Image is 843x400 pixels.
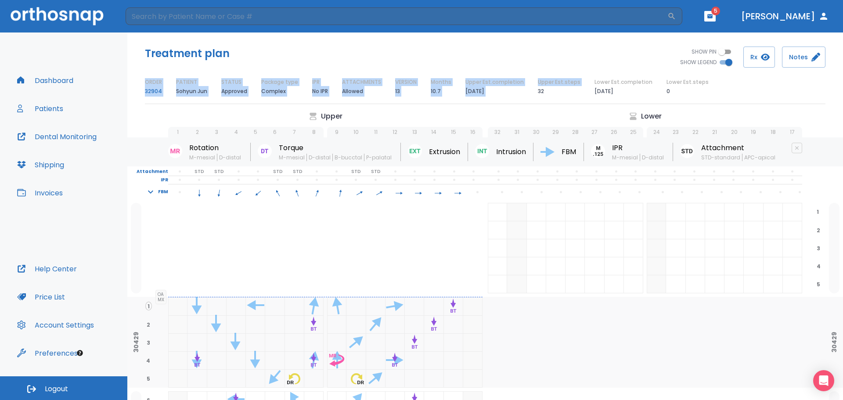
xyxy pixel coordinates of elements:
p: STD [214,168,223,176]
span: 60° [350,188,370,196]
span: D-distal [217,154,243,161]
p: 32 [538,86,544,97]
p: 10.7 [431,86,441,97]
p: STD [273,168,282,176]
p: 3 [215,128,218,136]
p: Upper [321,111,342,122]
p: 0 [666,86,670,97]
span: Logout [45,384,68,394]
a: Price List [12,286,70,307]
p: STD [351,168,360,176]
button: [PERSON_NAME] [738,8,832,24]
p: 9 [335,128,339,136]
span: APC-apical [742,154,777,161]
p: 28 [572,128,579,136]
p: 31 [515,128,519,136]
p: 8 [312,128,316,136]
p: Attachment [127,168,168,176]
div: extracted [168,370,187,388]
div: extracted [507,239,526,257]
p: STD [195,168,204,176]
span: 60° [370,188,389,196]
p: 21 [712,128,717,136]
p: 26 [611,128,617,136]
div: extracted [463,370,483,388]
span: 4 [144,357,152,364]
p: Attachment [701,143,777,153]
button: Notes [782,47,825,68]
p: 4 [234,128,238,136]
div: extracted [507,257,526,275]
p: 11 [374,128,378,136]
p: 18 [771,128,776,136]
p: 1 [177,128,179,136]
div: Open Intercom Messenger [813,370,834,391]
span: 5 [815,280,822,288]
div: extracted [647,239,666,257]
p: STD [293,168,302,176]
p: 6 [273,128,277,136]
button: Account Settings [12,314,99,335]
p: 14 [431,128,436,136]
p: 12 [393,128,397,136]
h5: Treatment plan [145,47,230,61]
span: 2 [815,226,822,234]
p: 29 [552,128,559,136]
span: SHOW LEGEND [680,58,717,66]
p: IPR [312,78,320,86]
span: 230° [249,188,268,196]
img: Orthosnap [11,7,104,25]
p: Sohyun Jun [176,86,207,97]
p: Lower Est.completion [594,78,652,86]
p: Allowed [342,86,363,97]
div: extracted [463,334,483,352]
span: 2 [145,321,152,328]
button: Help Center [12,258,82,279]
p: ATTACHMENTS [342,78,381,86]
p: No IPR [312,86,328,97]
span: 3 [145,339,152,346]
p: Months [431,78,451,86]
p: VERSION [395,78,417,86]
span: 90° [448,188,468,196]
div: extracted [168,334,187,352]
p: 30429 [133,332,140,353]
p: 23 [673,128,679,136]
span: P-palatal [364,154,393,161]
a: Dashboard [12,70,79,91]
div: extracted [647,203,666,221]
div: extracted [168,352,187,370]
p: FBM [158,188,168,196]
a: Dental Monitoring [12,126,102,147]
p: 17 [790,128,795,136]
span: 330° [268,188,288,196]
span: 10° [330,188,350,196]
button: Rx [743,47,775,68]
p: ORDER [145,78,162,86]
div: extracted [647,275,666,293]
p: Torque [279,143,393,153]
span: 4 [815,262,822,270]
span: M-mesial [189,154,217,161]
a: Preferences [12,342,83,364]
div: extracted [168,316,187,334]
p: 16 [470,128,476,136]
div: extracted [507,275,526,293]
p: 19 [751,128,756,136]
p: 10 [353,128,359,136]
p: 20 [731,128,738,136]
p: STD [371,168,380,176]
div: Tooltip anchor [76,349,84,357]
span: SHOW PIN [692,48,717,56]
p: 30 [533,128,540,136]
div: extracted [507,203,526,221]
span: 20° [307,188,327,196]
a: 32904 [145,86,162,97]
span: M-mesial [279,154,306,161]
p: Rotation [189,143,243,153]
button: Patients [12,98,68,119]
p: 25 [630,128,637,136]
